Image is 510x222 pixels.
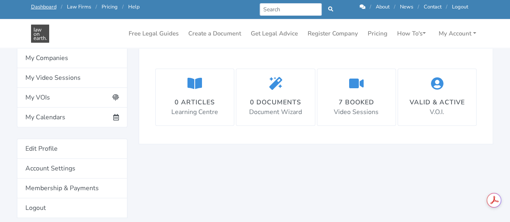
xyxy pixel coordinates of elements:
a: 0 articles Learning Centre [155,68,234,126]
a: My Calendars [17,108,127,127]
span: / [418,3,419,10]
div: Valid & Active [409,98,464,107]
a: Pricing [102,3,118,10]
a: Get Legal Advice [248,26,301,41]
a: Logout [452,3,468,10]
span: / [122,3,124,10]
span: / [446,3,448,10]
a: My Account [435,26,479,41]
p: Document Wizard [249,107,302,118]
a: Contact [424,3,441,10]
a: Edit Profile [17,139,127,159]
span: / [394,3,396,10]
a: Law Firms [67,3,91,10]
a: Valid & Active V.O.I. [398,68,477,126]
a: Membership & Payments [17,178,127,198]
div: 0 documents [249,98,302,107]
a: Register Company [304,26,361,41]
a: Help [128,3,139,10]
a: Logout [17,198,127,218]
span: / [61,3,62,10]
input: Search [260,3,322,16]
img: Law On Earth [31,25,49,43]
a: About [376,3,389,10]
a: My Companies [17,48,127,68]
span: / [370,3,371,10]
span: / [96,3,97,10]
a: 0 documents Document Wizard [236,68,315,126]
div: 0 articles [171,98,218,107]
a: My VOIs [17,88,127,108]
a: 7 booked Video Sessions [317,68,396,126]
a: Create a Document [185,26,244,41]
p: Video Sessions [334,107,379,118]
a: Pricing [364,26,391,41]
a: Dashboard [31,3,56,10]
p: Learning Centre [171,107,218,118]
a: My Video Sessions [17,68,127,88]
a: News [400,3,413,10]
a: Account Settings [17,159,127,178]
p: V.O.I. [409,107,464,118]
a: How To's [394,26,429,41]
div: 7 booked [334,98,379,107]
a: Free Legal Guides [125,26,182,41]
